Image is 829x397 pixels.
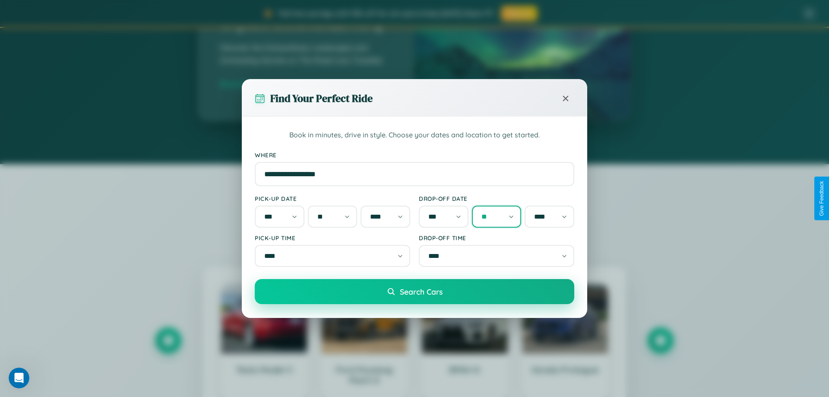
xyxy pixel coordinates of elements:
[419,195,574,202] label: Drop-off Date
[270,91,373,105] h3: Find Your Perfect Ride
[255,130,574,141] p: Book in minutes, drive in style. Choose your dates and location to get started.
[255,279,574,304] button: Search Cars
[419,234,574,241] label: Drop-off Time
[400,287,443,296] span: Search Cars
[255,151,574,159] label: Where
[255,234,410,241] label: Pick-up Time
[255,195,410,202] label: Pick-up Date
